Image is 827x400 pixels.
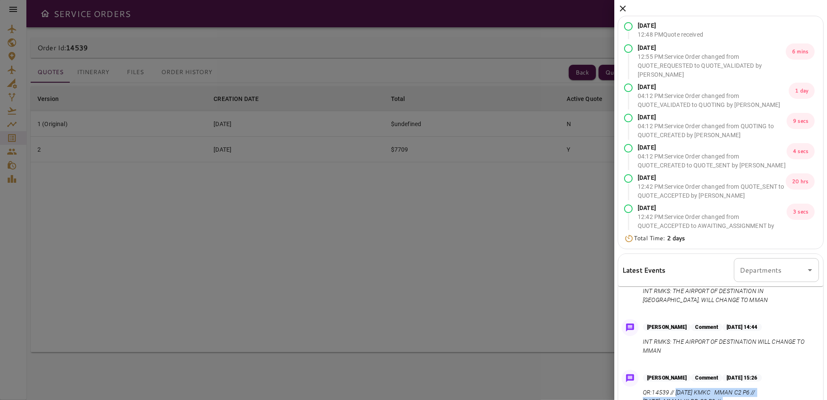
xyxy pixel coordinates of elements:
[722,323,761,331] p: [DATE] 14:44
[787,113,815,129] p: 9 secs
[638,30,703,39] p: 12:48 PM Quote received
[786,173,815,190] p: 20 hrs
[638,182,786,200] p: 12:42 PM : Service Order changed from QUOTE_SENT to QUOTE_ACCEPTED by [PERSON_NAME]
[638,173,786,182] p: [DATE]
[789,83,815,99] p: 1 day
[643,337,816,355] p: INT RMKS: THE AIRPORT OF DESTINATION WILL CHANGE TO MMAN
[786,43,815,60] p: 6 mins
[624,322,636,334] img: Message Icon
[624,234,634,243] img: Timer Icon
[722,374,761,382] p: [DATE] 15:26
[638,143,787,152] p: [DATE]
[638,213,787,239] p: 12:42 PM : Service Order changed from QUOTE_ACCEPTED to AWAITING_ASSIGNMENT by [PERSON_NAME]
[643,287,816,305] p: INT RMKS: THE AIRPORT OF DESTINATION IN [GEOGRAPHIC_DATA], WILL CHANGE TO MMAN
[643,374,691,382] p: [PERSON_NAME]
[638,122,787,140] p: 04:12 PM : Service Order changed from QUOTING to QUOTE_CREATED by [PERSON_NAME]
[638,43,786,52] p: [DATE]
[638,21,703,30] p: [DATE]
[622,265,666,276] h6: Latest Events
[804,264,816,276] button: Open
[624,372,636,384] img: Message Icon
[691,323,722,331] p: Comment
[643,323,691,331] p: [PERSON_NAME]
[787,204,815,220] p: 3 secs
[638,52,786,79] p: 12:55 PM : Service Order changed from QUOTE_REQUESTED to QUOTE_VALIDATED by [PERSON_NAME]
[638,92,789,109] p: 04:12 PM : Service Order changed from QUOTE_VALIDATED to QUOTING by [PERSON_NAME]
[638,113,787,122] p: [DATE]
[667,234,685,242] b: 2 days
[634,234,685,243] p: Total Time:
[787,143,815,159] p: 4 secs
[638,152,787,170] p: 04:12 PM : Service Order changed from QUOTE_CREATED to QUOTE_SENT by [PERSON_NAME]
[638,83,789,92] p: [DATE]
[691,374,722,382] p: Comment
[638,204,787,213] p: [DATE]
